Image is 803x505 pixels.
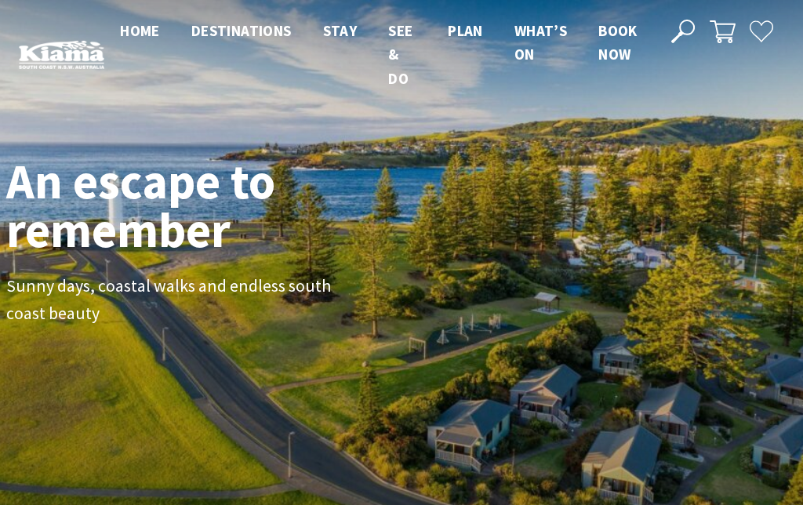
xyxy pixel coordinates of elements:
[598,21,638,64] span: Book now
[514,21,567,64] span: What’s On
[120,21,160,40] span: Home
[104,19,653,90] nav: Main Menu
[19,40,104,70] img: Kiama Logo
[191,21,292,40] span: Destinations
[6,157,438,254] h1: An escape to remember
[323,21,358,40] span: Stay
[6,273,359,328] p: Sunny days, coastal walks and endless south coast beauty
[448,21,483,40] span: Plan
[388,21,412,88] span: See & Do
